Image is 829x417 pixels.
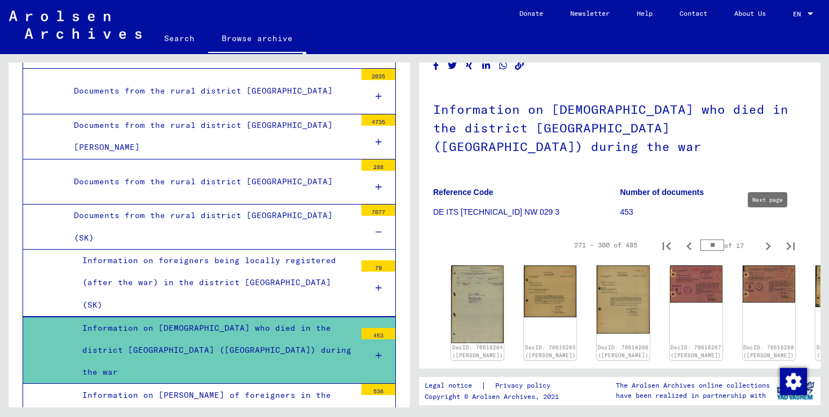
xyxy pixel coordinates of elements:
[780,368,807,395] img: Change consent
[451,265,504,343] img: 001.jpg
[464,59,475,73] button: Share on Xing
[361,205,395,216] div: 7077
[425,392,564,402] p: Copyright © Arolsen Archives, 2021
[433,83,806,170] h1: Information on [DEMOGRAPHIC_DATA] who died in the district [GEOGRAPHIC_DATA] ([GEOGRAPHIC_DATA]) ...
[670,265,722,303] img: 001.jpg
[430,59,442,73] button: Share on Facebook
[452,344,503,358] a: DocID: 70616264 ([PERSON_NAME])
[361,328,395,339] div: 453
[700,240,757,251] div: of 17
[486,380,564,392] a: Privacy policy
[9,11,142,39] img: Arolsen_neg.svg
[447,59,458,73] button: Share on Twitter
[433,206,620,218] p: DE ITS [TECHNICAL_ID] NW 029 3
[497,59,509,73] button: Share on WhatsApp
[671,344,721,358] a: DocID: 70616267 ([PERSON_NAME])
[425,380,481,392] a: Legal notice
[598,344,649,358] a: DocID: 70616266 ([PERSON_NAME])
[74,250,356,316] div: Information on foreigners being locally registered (after the war) in the district [GEOGRAPHIC_DA...
[678,234,700,256] button: Previous page
[74,317,356,384] div: Information on [DEMOGRAPHIC_DATA] who died in the district [GEOGRAPHIC_DATA] ([GEOGRAPHIC_DATA]) ...
[361,260,395,272] div: 79
[361,159,395,171] div: 288
[743,344,794,358] a: DocID: 70616268 ([PERSON_NAME])
[655,234,678,256] button: First page
[616,391,770,401] p: have been realized in partnership with
[774,376,817,405] img: yv_logo.png
[793,10,805,18] span: EN
[361,69,395,80] div: 2035
[757,234,779,256] button: Next page
[620,188,704,197] b: Number of documents
[361,384,395,395] div: 536
[65,80,356,102] div: Documents from the rural district [GEOGRAPHIC_DATA]
[620,206,807,218] p: 453
[480,59,492,73] button: Share on LinkedIn
[779,234,802,256] button: Last page
[574,240,637,250] div: 271 – 300 of 485
[616,380,770,391] p: The Arolsen Archives online collections
[514,59,526,73] button: Copy link
[208,25,306,54] a: Browse archive
[65,205,356,249] div: Documents from the rural district [GEOGRAPHIC_DATA] (SK)
[361,114,395,126] div: 4735
[433,188,493,197] b: Reference Code
[425,380,564,392] div: |
[151,25,208,52] a: Search
[525,344,576,358] a: DocID: 70616265 ([PERSON_NAME])
[65,114,356,158] div: Documents from the rural district [GEOGRAPHIC_DATA][PERSON_NAME]
[524,265,576,317] img: 001.jpg
[743,265,795,303] img: 001.jpg
[597,265,649,333] img: 001.jpg
[65,171,356,193] div: Documents from the rural district [GEOGRAPHIC_DATA]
